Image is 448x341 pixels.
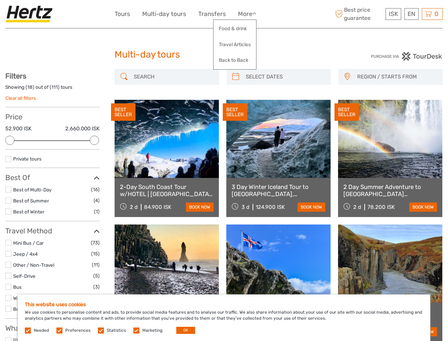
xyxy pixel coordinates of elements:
div: EN [404,8,419,20]
span: (1) [94,207,100,216]
a: Food & drink [214,22,256,36]
div: 124.900 ISK [256,204,285,210]
button: OK [176,327,195,334]
h5: This website uses cookies [25,302,423,308]
label: 2.660.000 ISK [65,125,100,132]
a: book now [186,202,214,212]
a: Back to Back [214,53,256,67]
img: PurchaseViaTourDesk.png [371,52,443,61]
div: BEST SELLER [223,103,247,121]
label: 111 [51,84,58,91]
div: BEST SELLER [334,103,359,121]
button: Open LiveChat chat widget [82,11,90,20]
span: (15) [91,250,100,258]
span: (3) [93,283,100,291]
div: BEST SELLER [111,103,135,121]
h3: Best Of [5,173,100,182]
span: Best price guarantee [333,6,384,22]
a: book now [409,202,437,212]
a: Clear all filters [5,95,36,101]
a: Transfers [198,9,226,19]
a: Other / Non-Travel [13,262,54,268]
a: 3 Day Winter Iceland Tour to [GEOGRAPHIC_DATA], [GEOGRAPHIC_DATA], [GEOGRAPHIC_DATA] and [GEOGRAP... [232,183,325,198]
span: (16) [91,185,100,194]
a: Boat [13,306,23,312]
label: 52.900 ISK [5,125,32,132]
a: Walking [13,295,30,301]
button: REGION / STARTS FROM [354,71,439,83]
span: 2 d [130,204,138,210]
a: Best of Winter [13,209,44,215]
img: Hertz [5,5,56,23]
input: SEARCH [131,71,215,83]
h3: Travel Method [5,227,100,235]
a: Best of Summer [13,198,49,204]
span: (4) [94,196,100,205]
span: (11) [92,261,100,269]
input: SELECT DATES [243,71,327,83]
a: Travel Articles [214,38,256,52]
h1: Multi-day tours [115,49,333,60]
div: 78.200 ISK [367,204,395,210]
span: ISK [389,10,398,17]
a: Multi-day tours [142,9,186,19]
span: 0 [433,10,439,17]
a: book now [298,202,325,212]
a: 2 Day Summer Adventure to [GEOGRAPHIC_DATA] [GEOGRAPHIC_DATA], Glacier Hiking, [GEOGRAPHIC_DATA],... [343,183,437,198]
div: We use cookies to personalise content and ads, to provide social media features and to analyse ou... [18,294,430,341]
a: Tours [115,9,130,19]
label: Statistics [107,328,126,334]
a: Mini Bus / Car [13,240,44,246]
label: Marketing [142,328,162,334]
a: 2-Day South Coast Tour w/HOTEL | [GEOGRAPHIC_DATA], [GEOGRAPHIC_DATA], [GEOGRAPHIC_DATA] & Waterf... [120,183,214,198]
span: (73) [91,239,100,247]
span: (5) [93,272,100,280]
span: (2) [93,294,100,302]
a: Jeep / 4x4 [13,251,38,257]
label: 18 [27,84,33,91]
div: Showing ( ) out of ( ) tours [5,84,100,95]
p: We're away right now. Please check back later! [10,12,80,18]
h3: Price [5,113,100,121]
h3: What do you want to see? [5,324,100,332]
a: Bus [13,284,22,290]
div: 84.900 ISK [144,204,171,210]
a: More [238,9,256,19]
strong: Filters [5,72,26,80]
a: Best of Multi-Day [13,187,51,193]
a: Self-Drive [13,273,35,279]
span: 3 d [242,204,249,210]
label: Preferences [65,328,90,334]
label: Needed [34,328,49,334]
span: 2 d [353,204,361,210]
a: Private tours [13,156,42,162]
